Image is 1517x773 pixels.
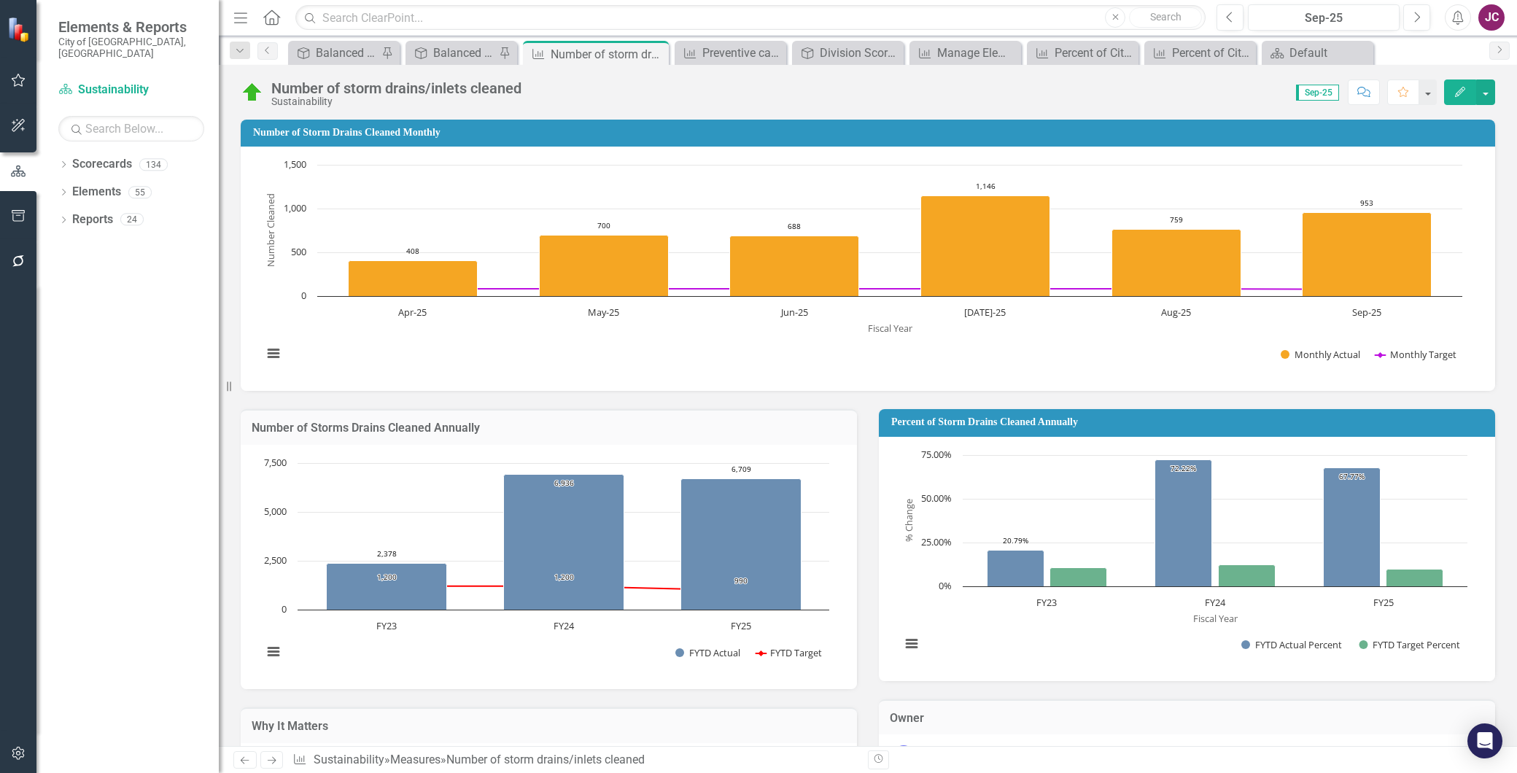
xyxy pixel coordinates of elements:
[1036,596,1057,609] text: FY23
[1373,596,1394,609] text: FY25
[678,44,783,62] a: Preventive catch basin inspections
[292,44,378,62] a: Balanced Scorecard
[241,81,264,104] img: Proceeding as Planned
[1248,4,1400,31] button: Sep-25
[1161,306,1191,319] text: Aug-25
[913,44,1017,62] a: Manage Elements
[255,158,1481,376] div: Chart. Highcharts interactive chart.
[788,221,801,231] text: 688
[1289,44,1370,62] div: Default
[1390,348,1456,361] text: Monthly Target
[1172,44,1252,62] div: Percent of City Owned Stormwater Assets Surveyed
[1303,213,1432,297] path: Sep-25, 953. Monthly Actual.
[398,306,427,319] text: Apr-25
[253,127,1488,138] h3: Number of Storm Drains Cleaned Monthly
[1359,639,1462,651] button: Show FYTD Target Percent
[1360,198,1373,208] text: 953
[72,184,121,201] a: Elements
[1148,44,1252,62] a: Percent of City Owned Stormwater Assets Surveyed
[316,44,378,62] div: Balanced Scorecard
[255,456,842,675] div: Chart. Highcharts interactive chart.
[554,619,575,632] text: FY24
[1376,349,1457,361] button: Show Monthly Target
[390,753,441,766] a: Measures
[1205,596,1226,609] text: FY24
[1050,564,1443,586] g: FYTD Target Percent, bar series 2 of 2 with 3 bars.
[939,579,952,592] text: 0%
[263,343,283,364] button: View chart menu, Chart
[1171,463,1196,473] text: 72.22%
[349,261,478,297] path: Apr-25, 408. Monthly Actual.
[291,245,306,258] text: 500
[433,44,495,62] div: Balanced Scorecard
[902,499,915,542] text: % Change
[675,647,740,659] button: Show FYTD Actual
[1467,723,1502,758] div: Open Intercom Messenger
[1296,85,1339,101] span: Sep-25
[1241,639,1343,651] button: Show FYTD Actual Percent
[820,44,900,62] div: Division Scorecard
[976,181,996,191] text: 1,146
[1281,349,1360,361] button: Show Monthly Actual
[770,646,822,659] text: FYTD Target
[264,505,287,518] text: 5,000
[252,720,846,733] h3: Why It Matters
[377,548,397,559] text: 2,378
[780,306,808,319] text: Jun-25
[893,448,1475,667] svg: Interactive chart
[264,553,287,567] text: 2,500
[1031,44,1135,62] a: Percent of City Owned Stormwater Assets Surveyed
[1219,564,1276,586] path: FY24, 12.49. FYTD Target Percent.
[409,44,495,62] a: Balanced Scorecard
[282,602,287,615] text: 0
[376,619,397,632] text: FY23
[893,745,914,766] div: MP
[891,416,1488,427] h3: Percent of Storm Drains Cleaned Annually
[255,158,1470,376] svg: Interactive chart
[314,753,384,766] a: Sustainability
[58,18,204,36] span: Elements & Reports
[893,448,1481,667] div: Chart. Highcharts interactive chart.
[890,712,1484,725] h3: Owner
[1352,306,1381,319] text: Sep-25
[349,196,1432,297] g: Monthly Actual, series 1 of 2. Bar series with 6 bars.
[796,44,900,62] a: Division Scorecard
[1373,638,1460,651] text: FYTD Target Percent
[264,194,277,268] text: Number Cleaned
[1295,348,1360,361] text: Monthly Actual
[1478,4,1505,31] button: JC
[1129,7,1202,28] button: Search
[702,44,783,62] div: Preventive catch basin inspections
[72,156,132,173] a: Scorecards
[901,633,922,653] button: View chart menu, Chart
[1050,567,1107,586] path: FY23, 10.49. FYTD Target Percent.
[295,5,1206,31] input: Search ClearPoint...
[597,220,610,230] text: 700
[284,158,306,171] text: 1,500
[1386,569,1443,586] path: FY25, 10. FYTD Target Percent.
[1324,467,1381,586] path: FY25, 67.77452268. FYTD Actual Percent.
[732,464,751,474] text: 6,709
[988,550,1044,586] path: FY23, 20.78853047. FYTD Actual Percent.
[263,641,283,661] button: View chart menu, Chart
[730,236,859,297] path: Jun-25, 688. Monthly Actual.
[964,306,1006,319] text: [DATE]-25
[120,214,144,226] div: 24
[921,196,1050,297] path: Jul-25, 1,146. Monthly Actual.
[264,456,287,469] text: 7,500
[540,236,669,297] path: May-25, 700. Monthly Actual.
[1253,9,1394,27] div: Sep-25
[327,563,447,610] path: FY23, 2,378. FYTD Actual.
[988,459,1381,586] g: FYTD Actual Percent, bar series 1 of 2 with 3 bars.
[1055,44,1135,62] div: Percent of City Owned Stormwater Assets Surveyed
[1170,214,1183,225] text: 759
[554,478,574,488] text: 6,936
[406,246,419,256] text: 408
[7,17,33,42] img: ClearPoint Strategy
[504,474,624,610] path: FY24, 6,936. FYTD Actual.
[1265,44,1370,62] a: Default
[252,422,846,435] h3: Number of Storms Drains Cleaned Annually
[1112,230,1241,297] path: Aug-25, 759. Monthly Actual.
[551,45,665,63] div: Number of storm drains/inlets cleaned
